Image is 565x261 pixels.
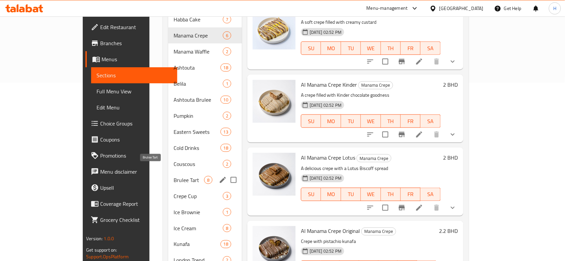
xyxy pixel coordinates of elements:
div: items [223,112,231,120]
p: A delicious crepe with a Lotus Biscoff spread [301,164,441,173]
div: Manama Waffle2 [168,43,242,60]
span: Full Menu View [97,87,172,95]
div: Ice Brownie1 [168,204,242,220]
span: [DATE] 02:52 PM [307,29,344,35]
button: sort-choices [362,126,378,143]
span: Manama Crepe [362,228,396,235]
button: delete [429,126,445,143]
button: show more [445,200,461,216]
img: Al Manama Crepe Lotus [253,153,296,196]
button: TU [341,114,361,128]
div: Ice Cream [174,224,223,232]
span: 3 [223,193,231,199]
a: Edit menu item [415,204,423,212]
span: TU [344,189,358,199]
div: Menu-management [367,4,408,12]
a: Sections [91,67,177,83]
div: Manama Crepe6 [168,27,242,43]
span: WE [364,43,378,53]
a: Promotions [85,148,177,164]
div: Manama Crepe [358,81,393,89]
div: Couscous2 [168,156,242,172]
button: SA [421,114,440,128]
span: Menu disclaimer [100,168,172,176]
img: Al Manama Crepe Kinder [253,80,296,123]
span: Select to update [378,55,392,69]
span: Upsell [100,184,172,192]
span: TU [344,116,358,126]
span: Edit Restaurant [100,23,172,31]
a: Menu disclaimer [85,164,177,180]
a: Menus [85,51,177,67]
div: items [223,31,231,39]
span: Ashtouta Brulee [174,96,221,104]
div: Kunafa18 [168,236,242,252]
span: 18 [221,241,231,248]
span: Ice Brownie [174,208,223,216]
a: Coverage Report [85,196,177,212]
div: items [223,224,231,232]
span: Crepe Cup [174,192,223,200]
div: Pumpkin2 [168,108,242,124]
div: Belila [174,80,223,88]
div: Brulee Tart8edit [168,172,242,188]
button: FR [401,114,421,128]
span: 1.0.0 [104,234,114,243]
span: Manama Waffle [174,48,223,56]
button: TH [381,41,401,55]
button: TU [341,188,361,201]
div: items [223,80,231,88]
button: SU [301,41,321,55]
div: Manama Crepe [357,154,391,162]
span: WE [364,116,378,126]
button: show more [445,126,461,143]
span: [DATE] 02:52 PM [307,102,344,108]
h6: 2 BHD [443,153,458,162]
span: Coupons [100,136,172,144]
span: 8 [223,225,231,232]
span: MO [324,43,338,53]
button: SU [301,188,321,201]
span: Grocery Checklist [100,216,172,224]
svg: Show Choices [449,58,457,66]
span: Manama Crepe [174,31,223,39]
button: TH [381,188,401,201]
div: Ashtouta [174,64,221,72]
div: [GEOGRAPHIC_DATA] [439,5,484,12]
div: items [223,160,231,168]
span: Edit Menu [97,103,172,111]
p: A soft crepe filled with creamy custard [301,18,441,26]
span: Version: [86,234,103,243]
a: Edit menu item [415,58,423,66]
span: Couscous [174,160,223,168]
button: SU [301,114,321,128]
a: Edit Restaurant [85,19,177,35]
button: Branch-specific-item [394,54,410,70]
button: delete [429,54,445,70]
span: Menus [102,55,172,63]
span: Get support on: [86,246,117,254]
div: items [204,176,212,184]
span: [DATE] 02:52 PM [307,248,344,255]
span: Select to update [378,201,392,215]
h6: 2.2 BHD [439,226,458,236]
span: Pumpkin [174,112,223,120]
button: sort-choices [362,200,378,216]
span: Al Manama Crepe Lotus [301,153,355,163]
span: 2 [223,49,231,55]
div: Crepe Cup3 [168,188,242,204]
a: Support.OpsPlatform [86,252,129,261]
span: Coverage Report [100,200,172,208]
span: 18 [221,145,231,151]
div: items [223,192,231,200]
div: Manama Crepe [361,228,396,236]
button: WE [361,114,381,128]
span: 6 [223,32,231,39]
a: Edit Menu [91,99,177,115]
span: Al Manama Crepe Original [301,226,360,236]
span: SA [423,116,438,126]
div: Eastern Sweets13 [168,124,242,140]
